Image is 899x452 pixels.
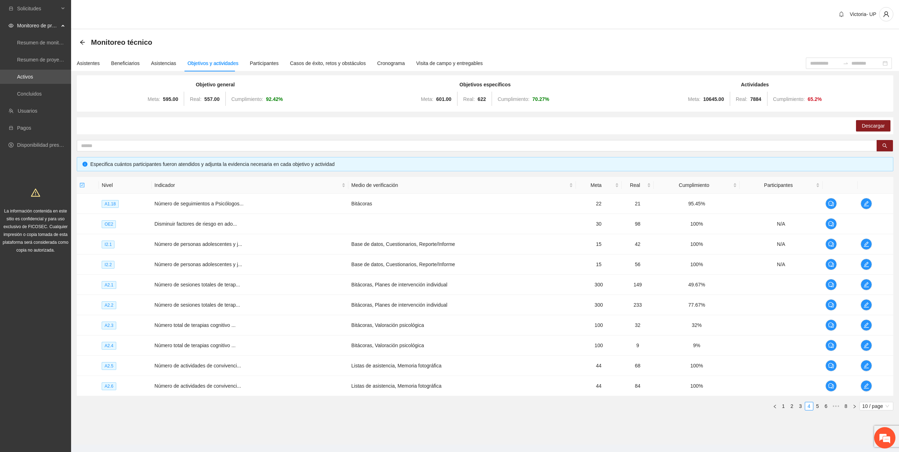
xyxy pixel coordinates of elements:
li: Next 5 Pages [830,402,842,410]
strong: Actividades [741,82,769,87]
span: A2.1 [102,281,116,289]
a: Resumen de monitoreo [17,40,69,45]
th: Cumplimiento [654,177,740,194]
a: 3 [797,402,804,410]
button: search [877,140,893,151]
li: 8 [842,402,850,410]
td: 100 [576,335,622,356]
span: Victoria- UP [850,11,876,17]
button: comment [825,218,837,230]
span: Número total de terapias cognitivo ... [155,322,236,328]
td: Base de datos, Cuestionarios, Reporte/Informe [348,254,576,275]
span: Real: [736,96,748,102]
div: Beneficiarios [111,59,140,67]
span: edit [861,241,872,247]
span: I2.1 [102,241,114,248]
span: A2.4 [102,342,116,350]
span: La información contenida en este sitio es confidencial y para uso exclusivo de FICOSEC. Cualquier... [3,209,69,253]
td: Listas de asistencia, Memoria fotográfica [348,376,576,396]
strong: 65.2 % [808,96,822,102]
td: 300 [576,275,622,295]
td: 22 [576,194,622,214]
span: edit [861,201,872,206]
div: Back [80,39,85,45]
div: Cronograma [377,59,405,67]
span: Número de actividades de convivenci... [155,383,241,389]
div: Casos de éxito, retos y obstáculos [290,59,366,67]
strong: 557.00 [204,96,220,102]
button: edit [861,340,872,351]
th: Indicador [152,177,349,194]
td: N/A [740,234,823,254]
strong: 601.00 [436,96,451,102]
span: edit [861,282,872,287]
span: I2.2 [102,261,114,269]
span: Descargar [862,122,885,130]
span: Meta: [421,96,433,102]
th: Participantes [740,177,823,194]
strong: Objetivo general [196,82,235,87]
button: comment [825,238,837,250]
td: 15 [576,254,622,275]
button: left [771,402,779,410]
span: Real: [463,96,475,102]
td: 30 [576,214,622,234]
button: comment [825,319,837,331]
td: 42 [622,234,654,254]
td: 233 [622,295,654,315]
span: A2.6 [102,382,116,390]
span: Cumplimiento: [498,96,529,102]
span: A1.18 [102,200,118,208]
td: Bitácoras, Planes de intervención individual [348,295,576,315]
span: to [843,60,849,66]
td: 77.67% [654,295,740,315]
span: edit [861,383,872,389]
button: comment [825,299,837,311]
button: comment [825,380,837,392]
td: 9 [622,335,654,356]
td: 98 [622,214,654,234]
th: Medio de verificación [348,177,576,194]
td: 100 [576,315,622,335]
button: edit [861,279,872,290]
span: Monitoreo de proyectos [17,18,59,33]
span: edit [861,363,872,368]
td: 149 [622,275,654,295]
span: A2.5 [102,362,116,370]
span: edit [861,322,872,328]
button: comment [825,340,837,351]
div: Page Size [860,402,893,410]
span: Cumplimiento: [231,96,263,102]
a: Activos [17,74,33,80]
span: Indicador [155,181,341,189]
button: bell [836,9,847,20]
a: 8 [842,402,850,410]
span: Meta: [148,96,160,102]
td: 100% [654,356,740,376]
span: Número total de terapias cognitivo ... [155,343,236,348]
td: 68 [622,356,654,376]
span: Número de personas adolescentes y j... [155,262,242,267]
td: 100% [654,254,740,275]
span: A2.2 [102,301,116,309]
span: Número de sesiones totales de terap... [155,302,240,308]
td: Bitácoras [348,194,576,214]
span: Monitoreo técnico [91,37,152,48]
td: 9% [654,335,740,356]
td: 44 [576,376,622,396]
a: Concluidos [17,91,42,97]
li: 2 [788,402,796,410]
span: info-circle [82,162,87,167]
span: Real [625,181,646,189]
td: 32% [654,315,740,335]
button: edit [861,319,872,331]
a: 5 [814,402,822,410]
span: edit [861,343,872,348]
td: 56 [622,254,654,275]
span: Real: [190,96,202,102]
td: 100% [654,214,740,234]
strong: 92.42 % [266,96,283,102]
span: warning [31,188,40,197]
li: 1 [779,402,788,410]
span: 10 / page [862,402,890,410]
